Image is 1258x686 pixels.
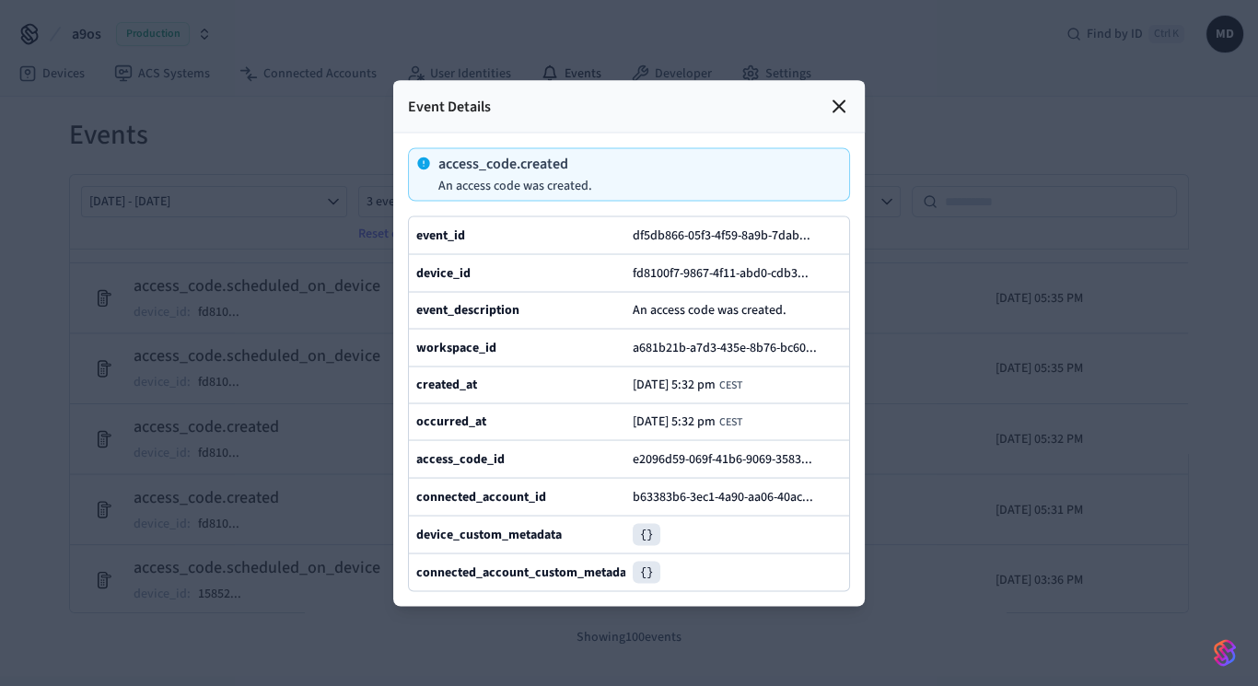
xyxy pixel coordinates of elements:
[408,95,491,117] p: Event Details
[416,226,465,244] b: event_id
[416,449,505,468] b: access_code_id
[719,378,742,392] span: CEST
[633,413,716,428] span: [DATE] 5:32 pm
[1214,638,1236,668] img: SeamLogoGradient.69752ec5.svg
[719,414,742,429] span: CEST
[633,377,716,391] span: [DATE] 5:32 pm
[629,336,835,358] button: a681b21b-a7d3-435e-8b76-bc60...
[416,487,546,506] b: connected_account_id
[416,263,471,282] b: device_id
[438,156,592,170] p: access_code.created
[416,376,477,394] b: created_at
[629,224,829,246] button: df5db866-05f3-4f59-8a9b-7dab...
[416,525,562,543] b: device_custom_metadata
[416,563,637,581] b: connected_account_custom_metadata
[416,413,486,431] b: occurred_at
[416,301,519,320] b: event_description
[633,413,742,429] div: Europe/Warsaw
[629,448,831,470] button: e2096d59-069f-41b6-9069-3583...
[633,377,742,392] div: Europe/Warsaw
[629,485,832,507] button: b63383b6-3ec1-4a90-aa06-40ac...
[416,338,496,356] b: workspace_id
[629,262,827,284] button: fd8100f7-9867-4f11-abd0-cdb3...
[633,523,660,545] pre: {}
[633,561,660,583] pre: {}
[438,178,592,192] p: An access code was created.
[633,301,786,320] span: An access code was created.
